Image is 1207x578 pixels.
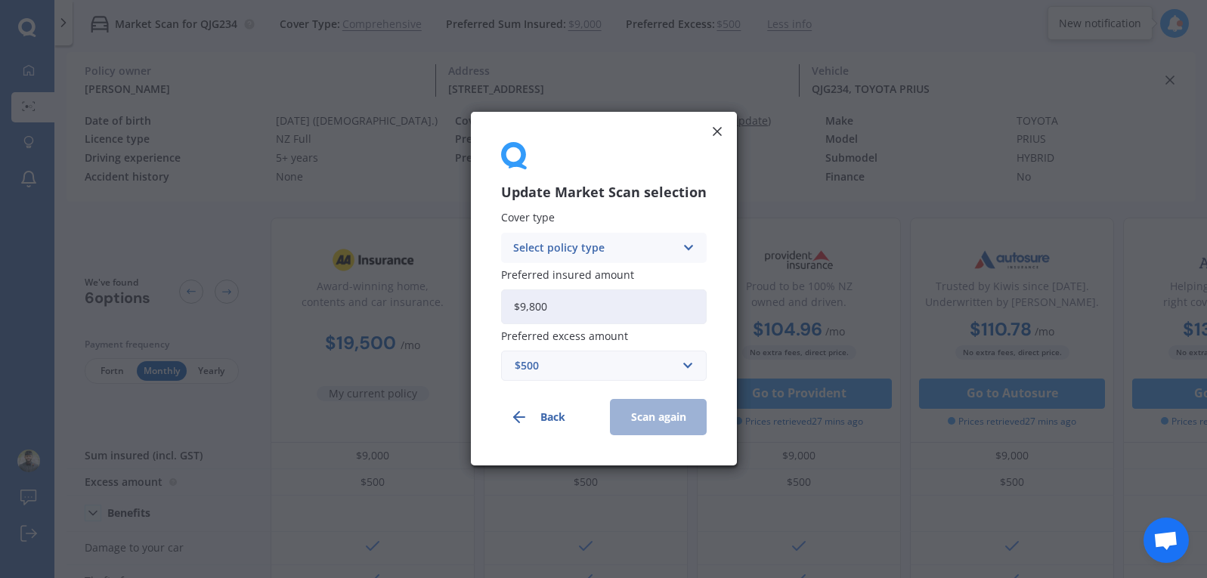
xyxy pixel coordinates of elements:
h3: Update Market Scan selection [501,184,707,202]
input: Enter amount [501,289,707,324]
button: Scan again [610,400,707,436]
span: Preferred excess amount [501,329,628,344]
div: $500 [515,358,675,375]
div: Select policy type [513,240,675,256]
button: Back [501,400,598,436]
div: Open chat [1144,518,1189,563]
span: Preferred insured amount [501,267,634,282]
span: Cover type [501,211,555,225]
